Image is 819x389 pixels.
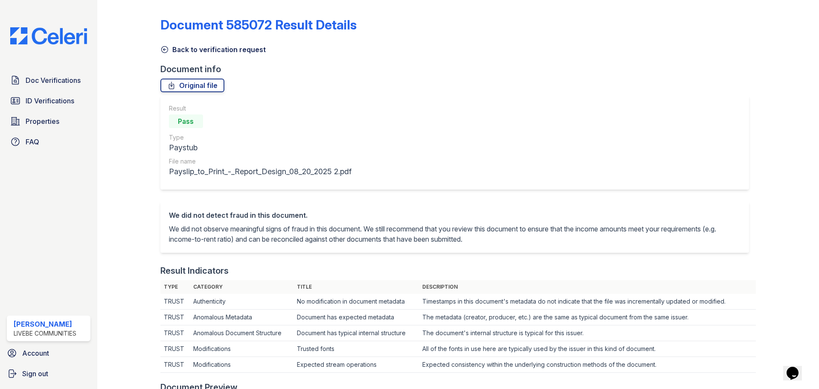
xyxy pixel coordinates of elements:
th: Type [160,280,190,294]
a: Original file [160,79,224,92]
a: FAQ [7,133,90,150]
th: Description [419,280,756,294]
td: The metadata (creator, producer, etc.) are the same as typical document from the same issuer. [419,310,756,325]
a: Sign out [3,365,94,382]
th: Category [190,280,293,294]
iframe: chat widget [783,355,810,380]
a: ID Verifications [7,92,90,109]
div: File name [169,157,351,166]
div: Type [169,133,351,142]
td: No modification in document metadata [293,294,419,310]
td: TRUST [160,325,190,341]
th: Title [293,280,419,294]
span: Properties [26,116,59,126]
td: Modifications [190,341,293,357]
td: TRUST [160,357,190,373]
span: ID Verifications [26,96,74,106]
a: Account [3,345,94,362]
td: Expected stream operations [293,357,419,373]
div: Result Indicators [160,265,229,277]
td: TRUST [160,310,190,325]
td: All of the fonts in use here are typically used by the issuer in this kind of document. [419,341,756,357]
div: Payslip_to_Print_-_Report_Design_08_20_2025 2.pdf [169,166,351,178]
td: Timestamps in this document's metadata do not indicate that the file was incrementally updated or... [419,294,756,310]
div: Paystub [169,142,351,154]
td: TRUST [160,294,190,310]
td: Document has typical internal structure [293,325,419,341]
a: Properties [7,113,90,130]
td: Document has expected metadata [293,310,419,325]
div: [PERSON_NAME] [14,319,76,329]
div: Document info [160,63,756,75]
td: Authenticity [190,294,293,310]
td: The document's internal structure is typical for this issuer. [419,325,756,341]
td: TRUST [160,341,190,357]
div: Result [169,104,351,113]
div: We did not detect fraud in this document. [169,210,741,220]
span: Doc Verifications [26,75,81,85]
a: Back to verification request [160,44,266,55]
div: Pass [169,114,203,128]
td: Modifications [190,357,293,373]
td: Anomalous Metadata [190,310,293,325]
div: LiveBe Communities [14,329,76,338]
span: Sign out [22,369,48,379]
span: FAQ [26,137,39,147]
td: Trusted fonts [293,341,419,357]
a: Doc Verifications [7,72,90,89]
p: We did not observe meaningful signs of fraud in this document. We still recommend that you review... [169,224,741,244]
a: Document 585072 Result Details [160,17,357,32]
span: Account [22,348,49,358]
td: Expected consistency within the underlying construction methods of the document. [419,357,756,373]
td: Anomalous Document Structure [190,325,293,341]
img: CE_Logo_Blue-a8612792a0a2168367f1c8372b55b34899dd931a85d93a1a3d3e32e68fde9ad4.png [3,27,94,44]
